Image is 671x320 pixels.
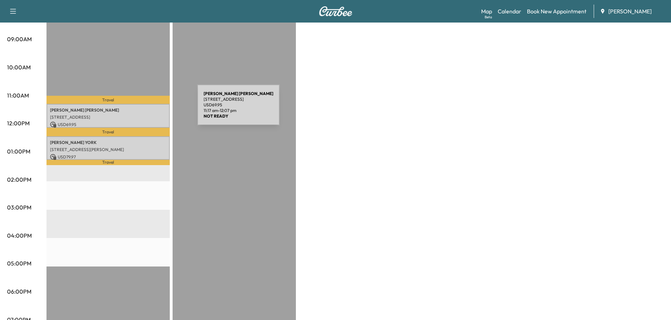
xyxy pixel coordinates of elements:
[7,35,32,43] p: 09:00AM
[50,107,166,113] p: [PERSON_NAME] [PERSON_NAME]
[7,175,31,184] p: 02:00PM
[46,160,170,165] p: Travel
[50,140,166,145] p: [PERSON_NAME] YORK
[485,14,492,20] div: Beta
[7,63,31,71] p: 10:00AM
[50,154,166,160] p: USD 79.97
[527,7,586,15] a: Book New Appointment
[46,128,170,136] p: Travel
[7,231,32,240] p: 04:00PM
[50,114,166,120] p: [STREET_ADDRESS]
[498,7,521,15] a: Calendar
[7,203,31,212] p: 03:00PM
[7,91,29,100] p: 11:00AM
[50,121,166,128] p: USD 69.95
[481,7,492,15] a: MapBeta
[7,259,31,268] p: 05:00PM
[50,147,166,152] p: [STREET_ADDRESS][PERSON_NAME]
[608,7,652,15] span: [PERSON_NAME]
[7,287,31,296] p: 06:00PM
[319,6,353,16] img: Curbee Logo
[46,96,170,104] p: Travel
[7,147,30,156] p: 01:00PM
[7,119,30,127] p: 12:00PM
